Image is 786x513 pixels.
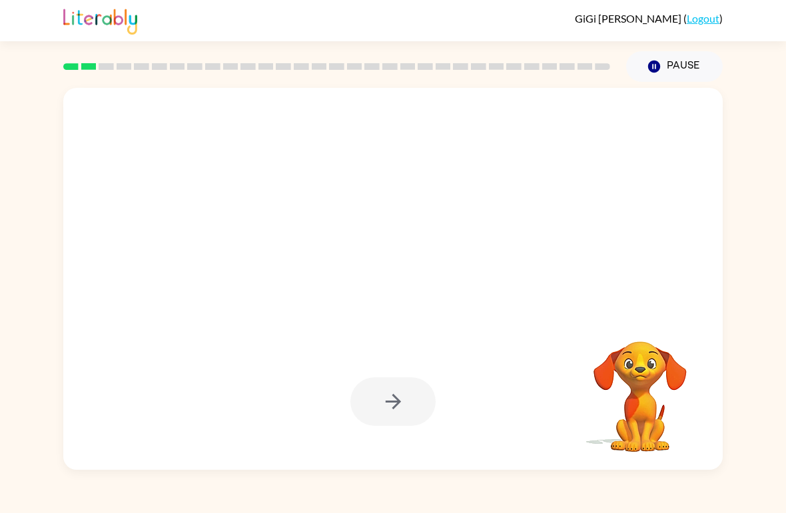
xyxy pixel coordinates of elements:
button: Pause [626,51,723,82]
a: Logout [687,12,719,25]
img: Literably [63,5,137,35]
div: ( ) [575,12,723,25]
span: GiGi [PERSON_NAME] [575,12,683,25]
video: Your browser must support playing .mp4 files to use Literably. Please try using another browser. [574,321,707,454]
